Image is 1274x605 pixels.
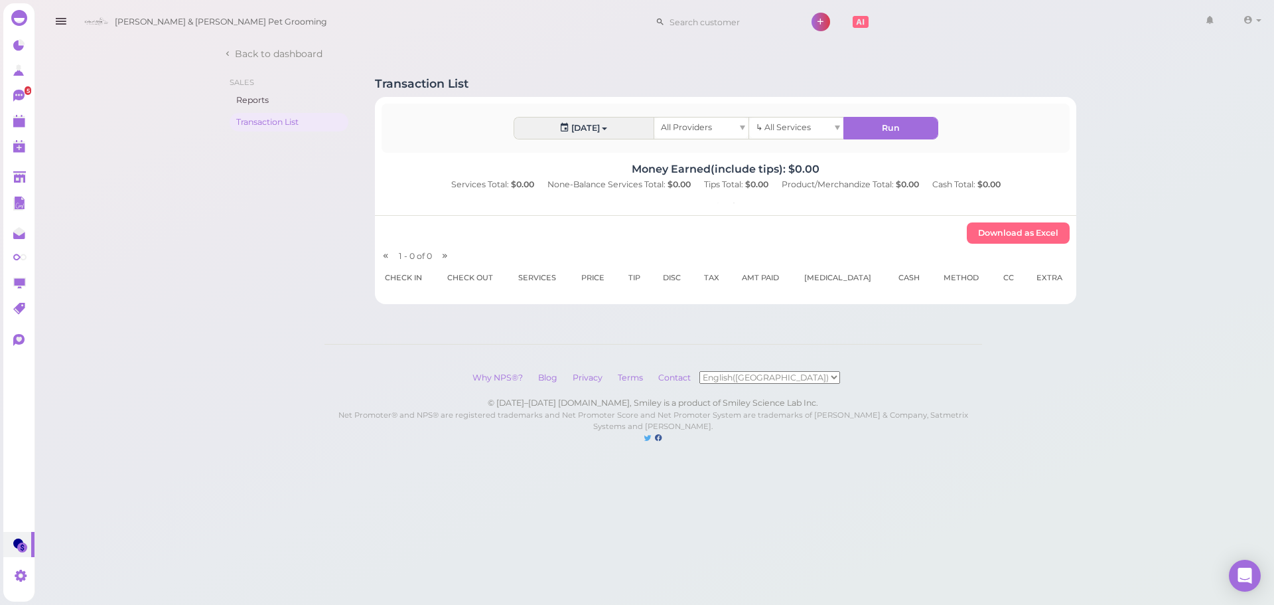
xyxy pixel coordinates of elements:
th: Check out [437,262,509,293]
span: - [404,251,407,261]
a: Privacy [566,373,609,383]
span: ↳ All Services [756,122,811,132]
button: Download as Excel [967,222,1070,244]
span: 5 [25,86,31,95]
th: [MEDICAL_DATA] [794,262,888,293]
th: Services [508,262,571,293]
b: $0.00 [977,179,1001,189]
h4: Money Earned(include tips): $0.00 [375,163,1076,175]
span: 0 [409,251,417,261]
th: Check in [375,262,437,293]
button: [DATE] [514,118,654,139]
th: Cash [888,262,933,293]
div: None-Balance Services Total: [541,179,697,191]
h1: Transaction List [375,77,468,90]
a: Contact [652,373,699,383]
th: Extra [1026,262,1076,293]
li: Sales [230,77,348,88]
a: Back to dashboard [223,47,322,60]
a: Terms [611,373,650,383]
div: Cash Total: [926,179,1007,191]
a: Reports [230,91,348,110]
button: Run [844,118,938,139]
a: Blog [531,373,564,383]
a: 5 [3,83,35,108]
b: $0.00 [511,179,534,189]
th: Method [934,262,993,293]
small: Net Promoter® and NPS® are registered trademarks and Net Promoter Score and Net Promoter System a... [338,410,968,432]
span: of [417,251,425,261]
div: Open Intercom Messenger [1229,560,1261,592]
span: 1 [399,251,404,261]
b: $0.00 [745,179,768,189]
b: $0.00 [668,179,691,189]
th: Disc [653,262,694,293]
th: Amt Paid [732,262,794,293]
span: [PERSON_NAME] & [PERSON_NAME] Pet Grooming [115,3,327,41]
a: Transaction List [230,113,348,131]
th: Price [571,262,618,293]
div: Product/Merchandize Total: [775,179,926,191]
div: © [DATE]–[DATE] [DOMAIN_NAME], Smiley is a product of Smiley Science Lab Inc. [324,397,982,409]
a: Why NPS®? [466,373,530,383]
th: Tax [694,262,733,293]
b: $0.00 [896,179,919,189]
div: Tips Total: [697,179,775,191]
span: All Providers [661,122,712,132]
span: 0 [427,251,432,261]
div: Services Total: [445,179,541,191]
th: Tip [618,262,653,293]
input: Search customer [665,11,794,33]
th: CC [993,262,1026,293]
